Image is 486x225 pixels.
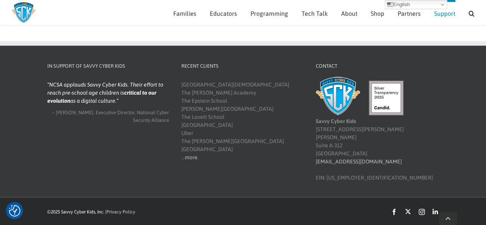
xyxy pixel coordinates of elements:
div: [STREET_ADDRESS][PERSON_NAME][PERSON_NAME] Suite A-312 [GEOGRAPHIC_DATA] EIN: [US_EMPLOYER_IDENTI... [316,81,438,182]
a: more [185,154,197,160]
span: Partners [398,10,421,17]
span: Shop [371,10,384,17]
a: Privacy Policy [106,209,135,215]
blockquote: NCSA applauds Savvy Cyber Kids. Their effort to reach pre-school age children is as a digital cul... [47,81,169,105]
div: [GEOGRAPHIC_DATA][DEMOGRAPHIC_DATA] The [PERSON_NAME] Academy The Epstein School [PERSON_NAME][GE... [181,81,304,162]
span: Executive Director [96,110,134,115]
a: [EMAIL_ADDRESS][DOMAIN_NAME] [316,158,402,165]
span: About [341,10,357,17]
div: ©2025 Savvy Cyber Kids, Inc. | [47,208,282,215]
img: candid-seal-silver-2025.svg [369,81,403,115]
h4: Contact [316,62,438,70]
span: National Cyber Security Alliance [133,110,169,123]
button: Consent Preferences [9,205,20,217]
span: Programming [250,10,288,17]
h4: In Support of Savvy Cyber Kids [47,62,169,70]
span: Families [173,10,196,17]
h4: Recent Clients [181,62,304,70]
img: Revisit consent button [9,205,20,217]
b: Savvy Cyber Kids [316,118,356,124]
span: Support [434,10,455,17]
span: Educators [210,10,237,17]
img: Savvy Cyber Kids [316,77,360,115]
img: en [387,2,393,8]
img: Savvy Cyber Kids Logo [12,2,36,23]
span: [PERSON_NAME] [56,110,93,115]
span: Tech Talk [302,10,328,17]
